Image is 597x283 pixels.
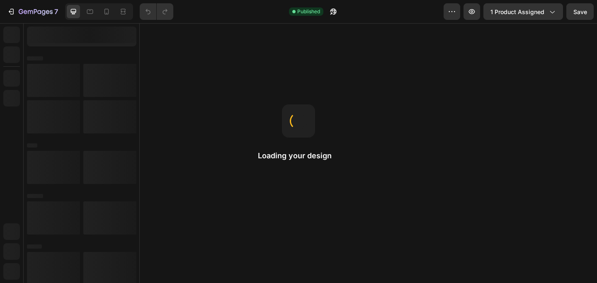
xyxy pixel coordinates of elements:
[566,3,594,20] button: Save
[3,3,62,20] button: 7
[483,3,563,20] button: 1 product assigned
[258,151,339,161] h2: Loading your design
[573,8,587,15] span: Save
[297,8,320,15] span: Published
[140,3,173,20] div: Undo/Redo
[54,7,58,17] p: 7
[490,7,544,16] span: 1 product assigned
